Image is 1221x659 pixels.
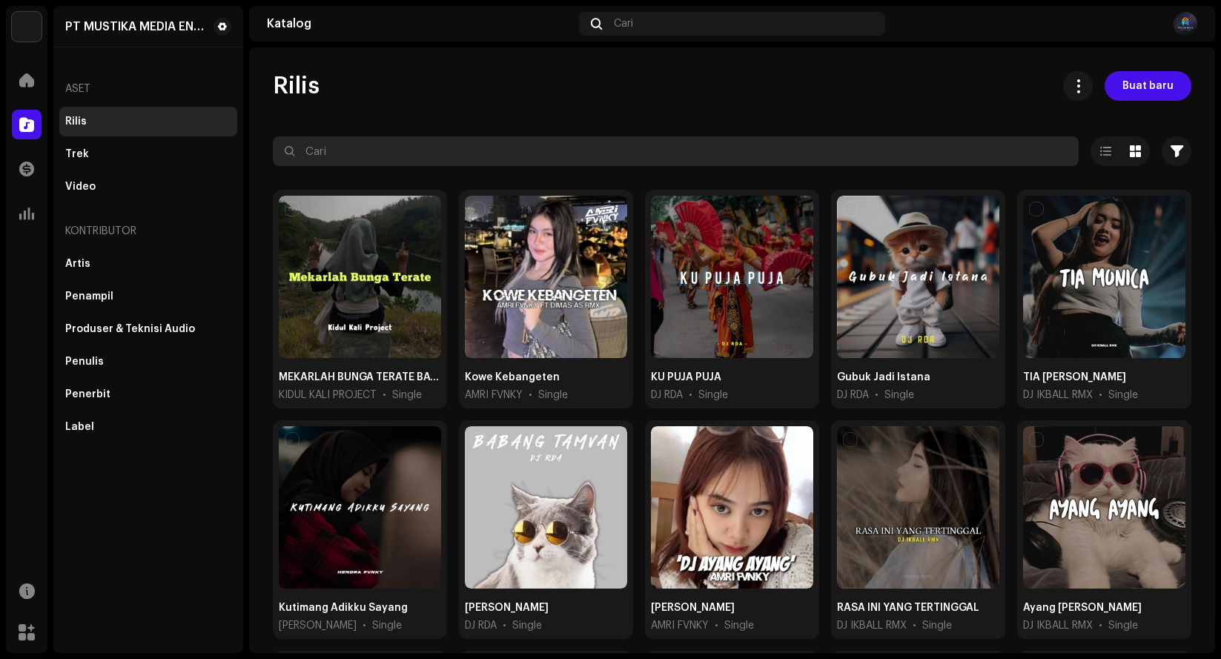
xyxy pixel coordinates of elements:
img: 60b6db7b-c5d3-4588-afa3-9c239d7ac813 [1174,12,1197,36]
div: Label [65,421,94,433]
span: • [363,618,366,633]
span: • [913,618,916,633]
span: DJ RDA [837,388,869,403]
span: Buat baru [1122,71,1174,101]
span: AMRI FVNKY [465,388,523,403]
div: Trek [65,148,89,160]
re-m-nav-item: Rilis [59,107,237,136]
img: 64f15ab7-a28a-4bb5-a164-82594ec98160 [12,12,42,42]
span: • [529,388,532,403]
div: Single [922,618,952,633]
re-m-nav-item: Trek [59,139,237,169]
span: Rilis [273,71,320,101]
span: • [1099,618,1102,633]
div: MEKARLAH BUNGA TERATE BATLE FULL [279,370,441,385]
div: Video [65,181,96,193]
div: Penampil [65,291,113,302]
span: • [715,618,718,633]
span: • [1099,388,1102,403]
span: DJ RDA [651,388,683,403]
span: • [689,388,692,403]
span: AMRI FVNKY [651,618,709,633]
div: Single [538,388,568,403]
re-m-nav-item: Artis [59,249,237,279]
span: DJ IKBALL RMX [1023,618,1093,633]
re-m-nav-item: Produser & Teknisi Audio [59,314,237,344]
span: • [383,388,386,403]
span: DJ IKBALL RMX [837,618,907,633]
div: Single [512,618,542,633]
re-a-nav-header: Aset [59,71,237,107]
div: Gubuk Jadi Istana [837,370,930,385]
div: PT MUSTIKA MEDIA ENTERTAINMENT [65,21,208,33]
div: Penulis [65,356,104,368]
div: Artis [65,258,90,270]
re-m-nav-item: Penulis [59,347,237,377]
div: Kowe Kebangeten [465,370,560,385]
div: Single [1108,388,1138,403]
div: Penerbit [65,388,110,400]
input: Cari [273,136,1079,166]
re-m-nav-item: Video [59,172,237,202]
re-m-nav-item: Penampil [59,282,237,311]
button: Buat baru [1105,71,1191,101]
div: TIA MONICA [1023,370,1126,385]
div: Ayang ayang [651,600,735,615]
div: Single [884,388,914,403]
div: Produser & Teknisi Audio [65,323,195,335]
span: DJ IKBALL RMX [1023,388,1093,403]
div: Babang Tamvan [465,600,549,615]
div: Single [698,388,728,403]
span: DJ RDA [465,618,497,633]
div: Single [372,618,402,633]
span: • [875,388,878,403]
re-a-nav-header: Kontributor [59,213,237,249]
span: • [503,618,506,633]
div: Katalog [267,18,573,30]
div: Single [1108,618,1138,633]
re-m-nav-item: Penerbit [59,380,237,409]
span: KIDUL KALI PROJECT [279,388,377,403]
div: Single [392,388,422,403]
div: Rilis [65,116,87,128]
div: Ayang Ayang Enaff [1023,600,1142,615]
span: Cari [614,18,633,30]
span: Hendra Fvnky [279,618,357,633]
div: Kutimang Adikku Sayang [279,600,408,615]
div: Single [724,618,754,633]
div: RASA INI YANG TERTINGGAL [837,600,979,615]
re-m-nav-item: Label [59,412,237,442]
div: KU PUJA PUJA [651,370,721,385]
